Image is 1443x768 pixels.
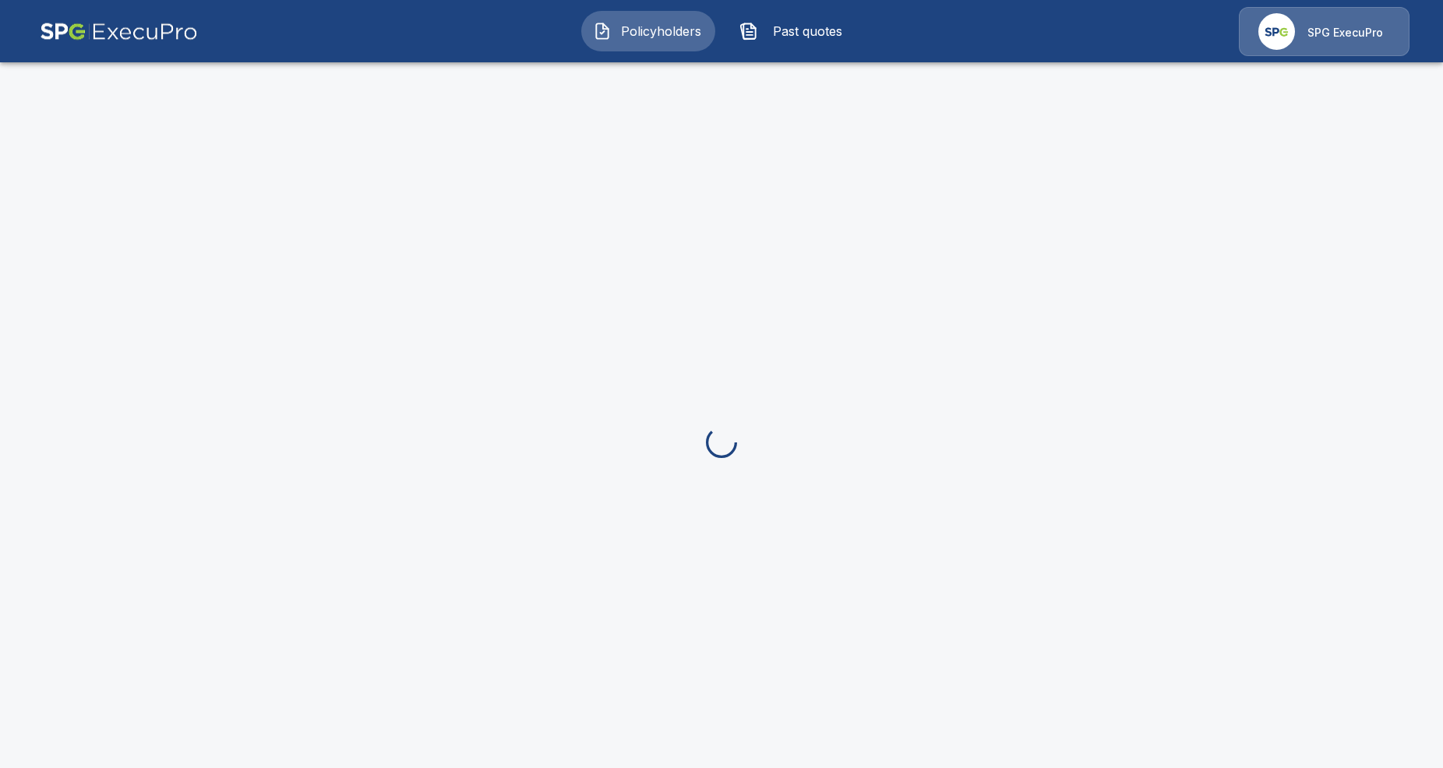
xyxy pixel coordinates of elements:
p: SPG ExecuPro [1307,25,1383,41]
button: Policyholders IconPolicyholders [581,11,715,51]
button: Past quotes IconPast quotes [728,11,862,51]
img: Agency Icon [1258,13,1295,50]
span: Policyholders [618,22,704,41]
img: AA Logo [40,7,198,56]
img: Policyholders Icon [593,22,612,41]
span: Past quotes [764,22,850,41]
a: Agency IconSPG ExecuPro [1239,7,1409,56]
img: Past quotes Icon [739,22,758,41]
